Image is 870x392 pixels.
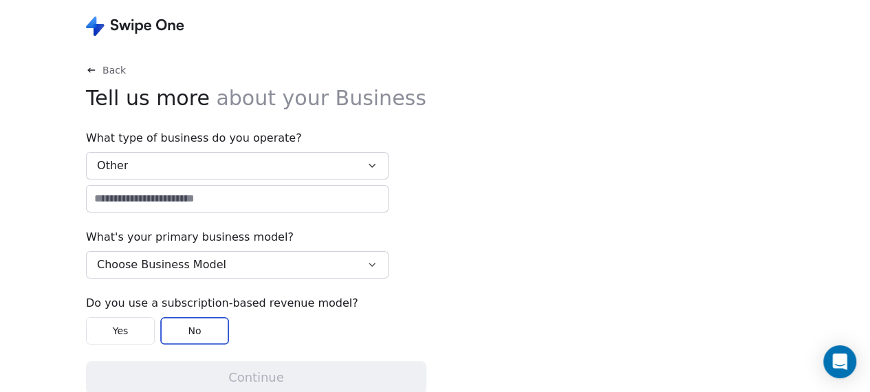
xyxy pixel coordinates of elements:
div: Open Intercom Messenger [823,345,856,378]
span: Other [97,157,128,174]
span: What type of business do you operate? [86,130,389,146]
span: Choose Business Model [97,257,226,273]
span: Tell us more [86,83,426,113]
span: about your Business [216,86,426,110]
span: Do you use a subscription-based revenue model? [86,295,389,312]
span: Back [102,63,126,77]
span: What's your primary business model? [86,229,389,246]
